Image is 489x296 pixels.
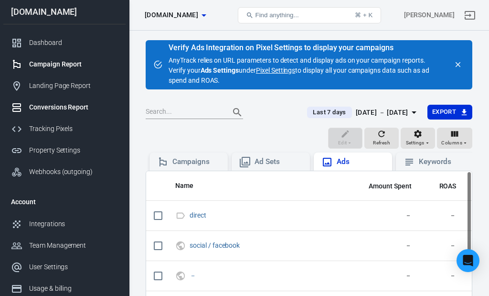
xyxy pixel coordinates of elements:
div: Tracking Pixels [29,124,118,134]
a: Campaign Report [3,54,126,75]
div: ⌘ + K [355,11,372,19]
a: Property Settings [3,140,126,161]
a: Conversions Report [3,97,126,118]
div: Open Intercom Messenger [457,249,479,272]
svg: UTM & Web Traffic [175,240,186,252]
span: Refresh [373,139,390,147]
button: Last 7 days[DATE] － [DATE] [299,105,427,121]
div: Webhooks (outgoing) [29,167,118,177]
span: － [356,271,412,281]
span: Columns [441,139,462,147]
div: Campaigns [172,157,220,167]
span: － [427,211,457,220]
strong: Ads Settings [201,66,239,74]
input: Search... [146,106,222,119]
span: The estimated total amount of money you've spent on your campaign, ad set or ad during its schedule. [369,180,412,192]
div: Dashboard [29,38,118,48]
a: Team Management [3,235,126,256]
div: Campaign Report [29,59,118,69]
span: direct [190,212,208,219]
span: － [427,271,457,281]
svg: Direct [175,210,186,221]
div: AnyTrack relies on URL parameters to detect and display ads on your campaign reports. Verify your... [169,44,446,86]
span: － [356,211,412,220]
button: Search [226,101,249,124]
button: Export [427,105,472,120]
span: Name [175,181,206,191]
a: Webhooks (outgoing) [3,161,126,183]
span: social / facebook [190,242,241,249]
div: Property Settings [29,145,118,155]
a: Dashboard [3,32,126,54]
div: Landing Page Report [29,81,118,91]
a: Integrations [3,213,126,235]
a: Sign out [458,4,481,27]
a: － [190,272,196,279]
div: [DATE] － [DATE] [356,107,408,119]
div: Account id: 2prkmgRZ [404,10,455,20]
a: Pixel Settings [256,66,295,76]
div: Conversions Report [29,102,118,112]
div: [DOMAIN_NAME] [3,8,126,16]
span: Settings [406,139,425,147]
div: User Settings [29,262,118,272]
div: Ad Sets [255,157,302,167]
a: direct [190,211,206,219]
svg: UTM & Web Traffic [175,270,186,282]
span: The total return on ad spend [439,180,457,192]
button: close [451,58,465,71]
div: Verify Ads Integration on Pixel Settings to display your campaigns [169,43,446,53]
span: Amount Spent [369,182,412,191]
button: Refresh [364,128,399,149]
span: Last 7 days [309,108,350,117]
span: The estimated total amount of money you've spent on your campaign, ad set or ad during its schedule. [356,180,412,192]
div: Keywords [419,157,467,167]
span: － [190,272,198,279]
a: User Settings [3,256,126,278]
div: Ads [337,157,384,167]
a: Tracking Pixels [3,118,126,140]
span: The total return on ad spend [427,180,457,192]
span: － [356,241,412,251]
span: Find anything... [255,11,299,19]
a: social / facebook [190,241,240,249]
span: ROAS [439,182,457,191]
button: [DOMAIN_NAME] [141,6,210,24]
button: Columns [437,128,472,149]
div: Team Management [29,241,118,251]
div: Integrations [29,219,118,229]
div: Usage & billing [29,284,118,294]
span: Name [175,181,193,191]
span: － [427,241,457,251]
li: Account [3,190,126,213]
button: Find anything...⌘ + K [238,7,381,23]
span: samcart.com [145,9,198,21]
a: Landing Page Report [3,75,126,97]
button: Settings [401,128,435,149]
